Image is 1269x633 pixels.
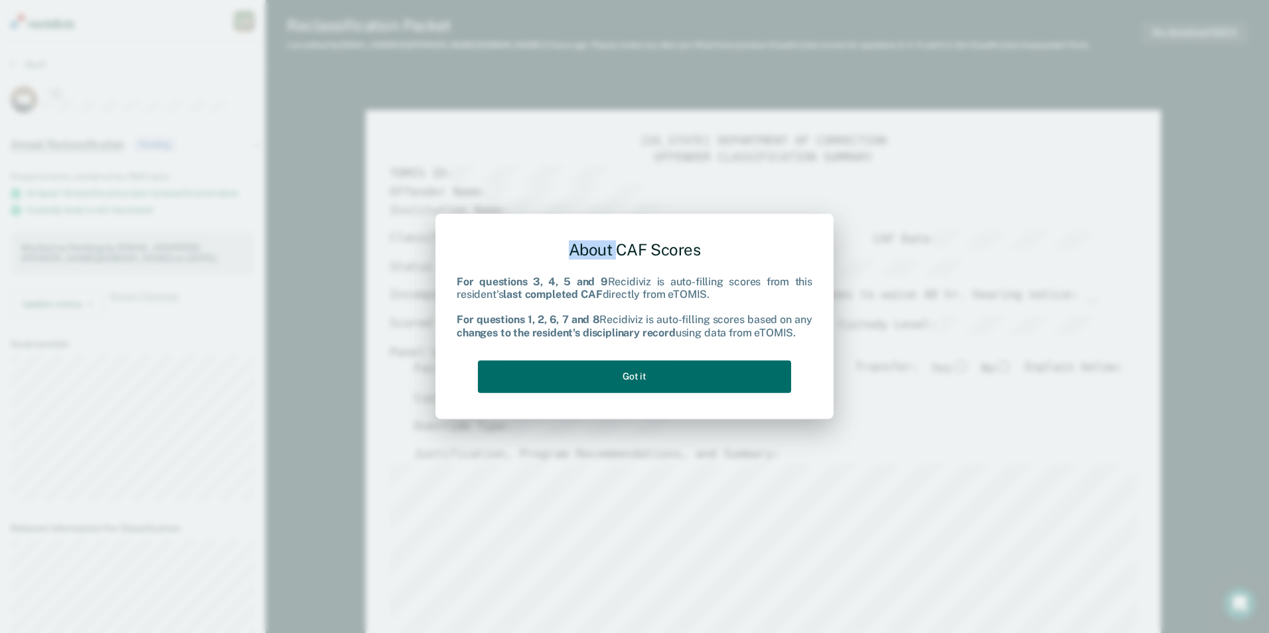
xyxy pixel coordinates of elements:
div: About CAF Scores [457,230,812,270]
b: last completed CAF [503,288,602,301]
button: Got it [478,360,791,393]
b: changes to the resident's disciplinary record [457,326,676,339]
b: For questions 3, 4, 5 and 9 [457,275,608,288]
div: Recidiviz is auto-filling scores from this resident's directly from eTOMIS. Recidiviz is auto-fil... [457,275,812,339]
b: For questions 1, 2, 6, 7 and 8 [457,314,599,326]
